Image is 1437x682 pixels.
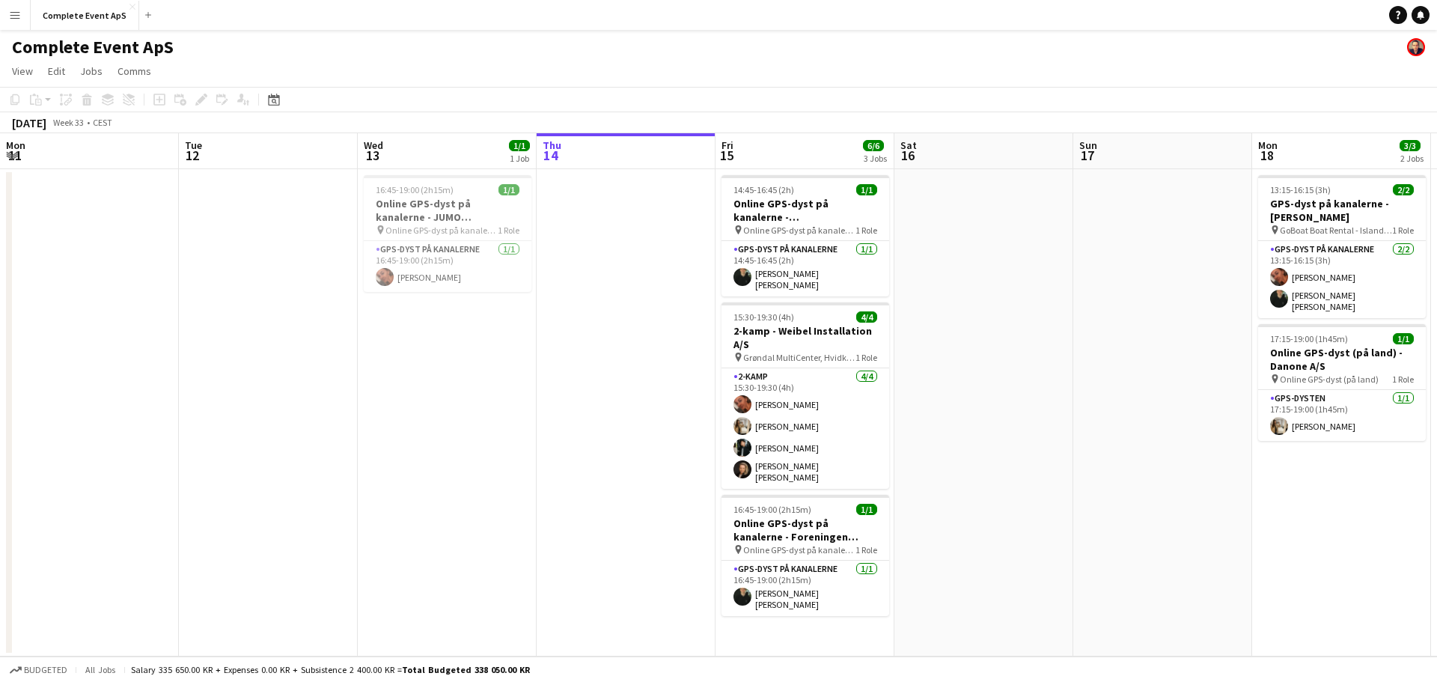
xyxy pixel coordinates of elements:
span: 1 Role [855,544,877,555]
app-card-role: 2-kamp4/415:30-19:30 (4h)[PERSON_NAME][PERSON_NAME][PERSON_NAME][PERSON_NAME] [PERSON_NAME] [721,368,889,489]
app-card-role: GPS-dyst på kanalerne1/114:45-16:45 (2h)[PERSON_NAME] [PERSON_NAME] [721,241,889,296]
span: Online GPS-dyst på kanalerne [385,225,498,236]
span: Mon [1258,138,1278,152]
span: Grøndal MultiCenter, Hvidkildevej, [GEOGRAPHIC_DATA], [GEOGRAPHIC_DATA] [743,352,855,363]
span: 11 [4,147,25,164]
span: Sat [900,138,917,152]
h3: 2-kamp - Weibel Installation A/S [721,324,889,351]
span: Mon [6,138,25,152]
app-job-card: 16:45-19:00 (2h15m)1/1Online GPS-dyst på kanalerne - Foreningen BLOXHUB Online GPS-dyst på kanale... [721,495,889,616]
span: Online GPS-dyst (på land) [1280,374,1379,385]
span: 14:45-16:45 (2h) [733,184,794,195]
app-job-card: 17:15-19:00 (1h45m)1/1Online GPS-dyst (på land) - Danone A/S Online GPS-dyst (på land)1 RoleGPS-d... [1258,324,1426,441]
div: Salary 335 650.00 KR + Expenses 0.00 KR + Subsistence 2 400.00 KR = [131,664,530,675]
span: 3/3 [1400,140,1421,151]
a: Jobs [74,61,109,81]
span: 1 Role [498,225,519,236]
span: 12 [183,147,202,164]
span: 17 [1077,147,1097,164]
a: Comms [112,61,157,81]
app-job-card: 15:30-19:30 (4h)4/42-kamp - Weibel Installation A/S Grøndal MultiCenter, Hvidkildevej, [GEOGRAPHI... [721,302,889,489]
app-job-card: 13:15-16:15 (3h)2/2GPS-dyst på kanalerne - [PERSON_NAME] GoBoat Boat Rental - Islands [GEOGRAPHIC... [1258,175,1426,318]
span: 15 [719,147,733,164]
h3: Online GPS-dyst på kanalerne - [GEOGRAPHIC_DATA] [721,197,889,224]
span: 1 Role [1392,225,1414,236]
app-card-role: GPS-dyst på kanalerne1/116:45-19:00 (2h15m)[PERSON_NAME] [PERSON_NAME] [721,561,889,616]
span: Total Budgeted 338 050.00 KR [402,664,530,675]
span: View [12,64,33,78]
app-job-card: 16:45-19:00 (2h15m)1/1Online GPS-dyst på kanalerne - JUMO [GEOGRAPHIC_DATA] A/S Online GPS-dyst p... [364,175,531,292]
span: Week 33 [49,117,87,128]
app-card-role: GPS-dyst på kanalerne2/213:15-16:15 (3h)[PERSON_NAME][PERSON_NAME] [PERSON_NAME] [1258,241,1426,318]
span: 1 Role [855,352,877,363]
h3: Online GPS-dyst på kanalerne - Foreningen BLOXHUB [721,517,889,544]
span: 1/1 [856,504,877,515]
span: 1 Role [1392,374,1414,385]
a: Edit [42,61,71,81]
span: 16 [898,147,917,164]
span: 18 [1256,147,1278,164]
span: 1/1 [1393,333,1414,344]
span: Edit [48,64,65,78]
h1: Complete Event ApS [12,36,174,58]
span: 15:30-19:30 (4h) [733,311,794,323]
span: Online GPS-dyst på kanalerne [743,544,855,555]
div: [DATE] [12,115,46,130]
span: 16:45-19:00 (2h15m) [733,504,811,515]
app-user-avatar: Christian Brøckner [1407,38,1425,56]
app-card-role: GPS-dysten1/117:15-19:00 (1h45m)[PERSON_NAME] [1258,390,1426,441]
div: CEST [93,117,112,128]
h3: GPS-dyst på kanalerne - [PERSON_NAME] [1258,197,1426,224]
span: 1/1 [856,184,877,195]
span: Sun [1079,138,1097,152]
span: 1/1 [509,140,530,151]
h3: Online GPS-dyst (på land) - Danone A/S [1258,346,1426,373]
span: 2/2 [1393,184,1414,195]
div: 3 Jobs [864,153,887,164]
span: Online GPS-dyst på kanalerne [743,225,855,236]
span: 14 [540,147,561,164]
span: Jobs [80,64,103,78]
span: 17:15-19:00 (1h45m) [1270,333,1348,344]
span: All jobs [82,664,118,675]
span: Wed [364,138,383,152]
span: 1/1 [498,184,519,195]
span: Thu [543,138,561,152]
button: Complete Event ApS [31,1,139,30]
div: 1 Job [510,153,529,164]
span: Budgeted [24,665,67,675]
span: 16:45-19:00 (2h15m) [376,184,454,195]
span: 4/4 [856,311,877,323]
span: 13:15-16:15 (3h) [1270,184,1331,195]
button: Budgeted [7,662,70,678]
h3: Online GPS-dyst på kanalerne - JUMO [GEOGRAPHIC_DATA] A/S [364,197,531,224]
span: 6/6 [863,140,884,151]
span: Comms [118,64,151,78]
span: GoBoat Boat Rental - Islands [GEOGRAPHIC_DATA], [GEOGRAPHIC_DATA], [GEOGRAPHIC_DATA], [GEOGRAPHIC... [1280,225,1392,236]
span: 1 Role [855,225,877,236]
span: Fri [721,138,733,152]
app-card-role: GPS-dyst på kanalerne1/116:45-19:00 (2h15m)[PERSON_NAME] [364,241,531,292]
span: Tue [185,138,202,152]
a: View [6,61,39,81]
app-job-card: 14:45-16:45 (2h)1/1Online GPS-dyst på kanalerne - [GEOGRAPHIC_DATA] Online GPS-dyst på kanalerne1... [721,175,889,296]
div: 2 Jobs [1400,153,1424,164]
span: 13 [361,147,383,164]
